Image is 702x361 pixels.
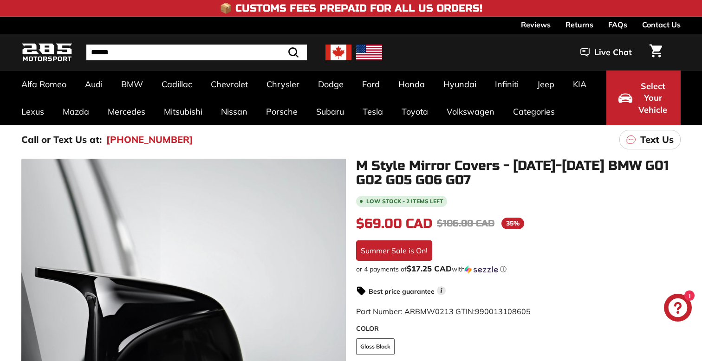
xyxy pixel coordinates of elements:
[437,218,494,229] span: $106.00 CAD
[392,98,437,125] a: Toyota
[644,37,668,68] a: Cart
[98,98,155,125] a: Mercedes
[356,264,681,274] div: or 4 payments of$17.25 CADwithSezzle Click to learn more about Sezzle
[86,45,307,60] input: Search
[356,216,432,232] span: $69.00 CAD
[369,287,435,296] strong: Best price guarantee
[212,98,257,125] a: Nissan
[353,71,389,98] a: Ford
[486,71,528,98] a: Infiniti
[309,71,353,98] a: Dodge
[12,98,53,125] a: Lexus
[53,98,98,125] a: Mazda
[366,199,443,204] span: Low stock - 2 items left
[637,80,669,116] span: Select Your Vehicle
[389,71,434,98] a: Honda
[475,307,531,316] span: 990013108605
[661,294,695,324] inbox-online-store-chat: Shopify online store chat
[106,133,193,147] a: [PHONE_NUMBER]
[353,98,392,125] a: Tesla
[437,98,504,125] a: Volkswagen
[606,71,681,125] button: Select Your Vehicle
[21,133,102,147] p: Call or Text Us at:
[356,307,531,316] span: Part Number: ARBMW0213 GTIN:
[465,265,498,274] img: Sezzle
[307,98,353,125] a: Subaru
[21,42,72,64] img: Logo_285_Motorsport_areodynamics_components
[528,71,564,98] a: Jeep
[568,41,644,64] button: Live Chat
[608,17,627,32] a: FAQs
[356,159,681,187] h1: M Style Mirror Covers - [DATE]-[DATE] BMW G01 G02 G05 G06 G07
[565,17,593,32] a: Returns
[407,264,452,273] span: $17.25 CAD
[257,98,307,125] a: Porsche
[434,71,486,98] a: Hyundai
[594,46,632,58] span: Live Chat
[356,240,432,261] div: Summer Sale is On!
[437,286,446,295] span: i
[152,71,201,98] a: Cadillac
[521,17,551,32] a: Reviews
[155,98,212,125] a: Mitsubishi
[501,218,524,229] span: 35%
[112,71,152,98] a: BMW
[12,71,76,98] a: Alfa Romeo
[257,71,309,98] a: Chrysler
[504,98,564,125] a: Categories
[220,3,482,14] h4: 📦 Customs Fees Prepaid for All US Orders!
[619,130,681,149] a: Text Us
[564,71,596,98] a: KIA
[642,17,681,32] a: Contact Us
[76,71,112,98] a: Audi
[640,133,674,147] p: Text Us
[356,264,681,274] div: or 4 payments of with
[356,324,681,334] label: COLOR
[201,71,257,98] a: Chevrolet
